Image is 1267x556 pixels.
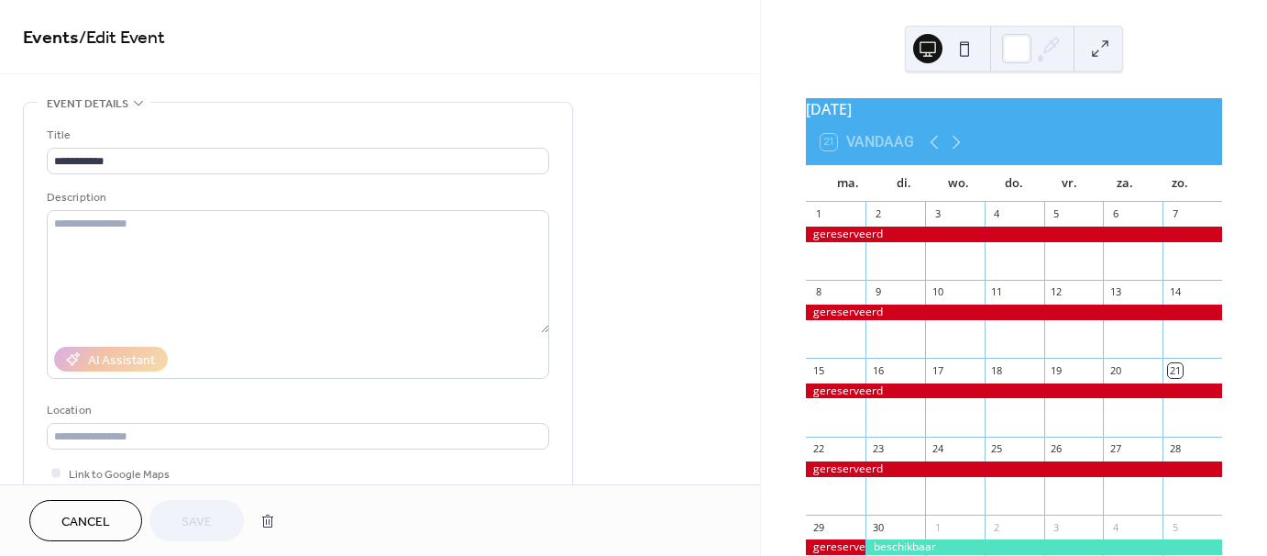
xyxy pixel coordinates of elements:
[1108,520,1122,534] div: 4
[1168,520,1182,534] div: 5
[29,500,142,541] button: Cancel
[806,227,1222,242] div: gereserveerd
[1152,165,1207,202] div: zo.
[931,165,986,202] div: wo.
[871,520,885,534] div: 30
[811,207,825,221] div: 1
[1168,442,1182,456] div: 28
[871,207,885,221] div: 2
[931,207,944,221] div: 3
[47,188,545,207] div: Description
[1096,165,1151,202] div: za.
[806,461,1222,477] div: gereserveerd
[1050,285,1063,299] div: 12
[990,442,1004,456] div: 25
[871,285,885,299] div: 9
[1050,207,1063,221] div: 5
[931,363,944,377] div: 17
[1168,207,1182,221] div: 7
[1108,363,1122,377] div: 20
[931,442,944,456] div: 24
[1108,207,1122,221] div: 6
[811,285,825,299] div: 8
[990,285,1004,299] div: 11
[811,520,825,534] div: 29
[1108,442,1122,456] div: 27
[811,442,825,456] div: 22
[931,520,944,534] div: 1
[821,165,876,202] div: ma.
[876,165,931,202] div: di.
[986,165,1041,202] div: do.
[1168,285,1182,299] div: 14
[806,98,1222,120] div: [DATE]
[47,401,545,420] div: Location
[1168,363,1182,377] div: 21
[1108,285,1122,299] div: 13
[806,384,1222,399] div: gereserveerd
[79,20,165,56] span: / Edit Event
[871,363,885,377] div: 16
[47,126,545,145] div: Title
[990,207,1004,221] div: 4
[811,363,825,377] div: 15
[871,442,885,456] div: 23
[990,520,1004,534] div: 2
[47,95,128,114] span: Event details
[23,20,79,56] a: Events
[806,305,1222,320] div: gereserveerd
[1050,520,1063,534] div: 3
[1050,442,1063,456] div: 26
[1050,363,1063,377] div: 19
[865,539,1222,555] div: beschikbaar
[61,513,110,532] span: Cancel
[931,285,944,299] div: 10
[1041,165,1096,202] div: vr.
[806,539,865,555] div: gereserveerd
[990,363,1004,377] div: 18
[69,465,170,484] span: Link to Google Maps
